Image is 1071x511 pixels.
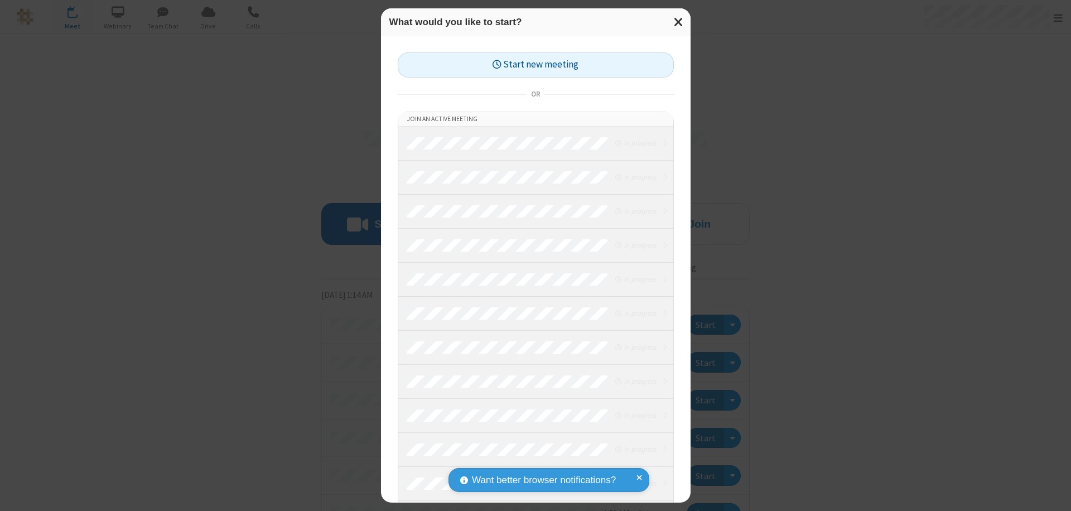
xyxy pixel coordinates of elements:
em: in progress [615,342,656,353]
em: in progress [615,172,656,182]
span: or [527,86,544,102]
em: in progress [615,206,656,216]
button: Close modal [667,8,691,36]
em: in progress [615,308,656,319]
em: in progress [615,138,656,148]
em: in progress [615,240,656,250]
em: in progress [615,274,656,285]
em: in progress [615,444,656,455]
button: Start new meeting [398,52,674,78]
h3: What would you like to start? [389,17,682,27]
em: in progress [615,410,656,421]
li: Join an active meeting [398,112,673,127]
em: in progress [615,376,656,387]
span: Want better browser notifications? [472,473,616,488]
